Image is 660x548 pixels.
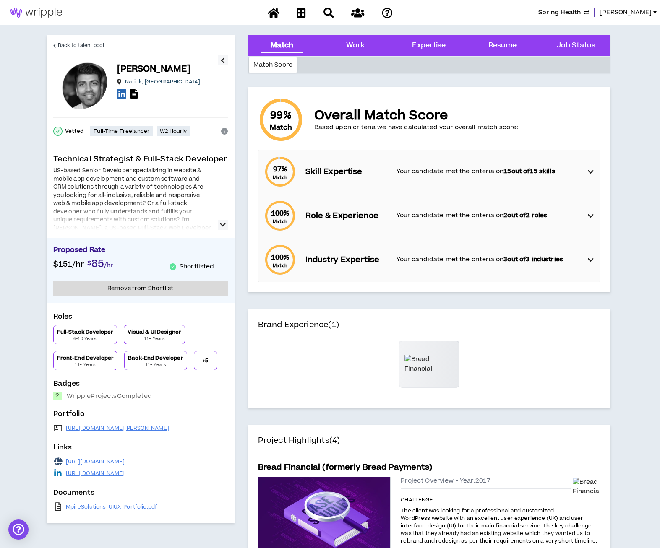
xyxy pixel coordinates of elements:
small: Match [270,122,292,132]
a: [URL][DOMAIN_NAME] [66,458,125,465]
span: Project Overview - Year: 2017 [401,477,490,485]
p: Role & Experience [305,210,388,222]
small: Match [273,262,287,269]
p: Your candidate met the criteria on [397,167,580,176]
span: [PERSON_NAME] [600,8,652,17]
p: 6-10 Years [73,335,97,342]
span: check-circle [170,263,176,270]
p: Skill Expertise [305,166,388,178]
p: Roles [53,312,228,325]
p: Shortlisted [180,262,214,271]
span: 100 % [271,208,290,218]
p: Based upon criteria we have calculated your overall match score: [314,123,519,132]
p: W2 Hourly [160,128,187,135]
span: Back to talent pool [58,42,104,49]
a: MpireSolutions_UIUX_Portfolio.pdf [66,504,157,510]
p: Wripple Projects Completed [67,392,152,400]
p: Badges [53,379,228,392]
span: check-circle [53,127,63,136]
div: Match [271,40,293,51]
div: 2 [53,392,62,400]
span: /hr [104,261,113,270]
div: Open Intercom Messenger [8,519,29,540]
button: Spring Health [538,8,589,17]
img: Bread Financial [573,478,601,496]
div: Match Score [249,57,297,73]
p: Natick , [GEOGRAPHIC_DATA] [125,78,201,85]
small: Match [273,174,287,181]
p: Your candidate met the criteria on [397,211,580,220]
div: Job Status [557,40,595,51]
p: Industry Expertise [305,254,388,266]
p: + 5 [203,357,208,364]
p: Technical Strategist & Full-Stack Developer [53,153,228,165]
button: Remove from Shortlist [53,281,228,296]
strong: 2 out of 2 roles [503,211,547,220]
div: 100%MatchRole & ExperienceYour candidate met the criteria on2out of2 roles [258,194,600,238]
div: 97%MatchSkill ExpertiseYour candidate met the criteria on15out of15 skills [258,150,600,194]
strong: 15 out of 15 skills [503,167,555,176]
h5: Bread Financial (formerly Bread Payments) [258,462,432,473]
strong: 3 out of 3 industries [503,255,563,264]
a: Back to talent pool [53,35,104,55]
p: CHALLENGE [401,496,600,504]
p: Full-Stack Developer [57,329,114,335]
a: [URL][DOMAIN_NAME] [66,470,125,477]
span: $151 /hr [53,259,84,270]
p: Your candidate met the criteria on [397,255,580,264]
span: 99 % [270,109,291,122]
p: 11+ Years [145,361,166,368]
div: Resume [488,40,517,51]
p: Proposed Rate [53,245,228,257]
h4: Project Highlights (4) [258,435,600,457]
span: info-circle [221,128,228,135]
div: Work [346,40,365,51]
span: 100 % [271,252,290,262]
p: Visual & UI Designer [128,329,181,335]
p: [PERSON_NAME] [117,63,191,75]
h4: Brand Experience (1) [258,319,600,341]
p: Vetted [65,128,84,135]
span: 85 [91,257,104,271]
p: Links [53,442,228,456]
p: Portfolio [53,409,228,422]
a: [URL][DOMAIN_NAME][PERSON_NAME] [66,425,169,431]
p: Full-Time Freelancer [94,128,150,135]
small: Match [273,218,287,225]
div: Expertise [412,40,446,51]
p: 11+ Years [75,361,96,368]
span: Spring Health [538,8,581,17]
p: 11+ Years [144,335,165,342]
div: 100%MatchIndustry ExpertiseYour candidate met the criteria on3out of3 industries [258,238,600,282]
button: +5 [194,351,217,370]
img: Bread Financial [404,355,454,374]
p: Front-End Developer [57,355,114,361]
p: Documents [53,488,228,501]
p: Overall Match Score [314,108,519,123]
span: 97 % [273,164,287,174]
div: US-based Senior Developer specializing in website & mobile app development and custom software an... [53,167,213,330]
p: The client was looking for a professional and customized WordPress website with an excellent user... [401,506,600,545]
span: $ [87,259,91,268]
div: Uttam M. [53,55,107,109]
p: Back-End Developer [128,355,183,361]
